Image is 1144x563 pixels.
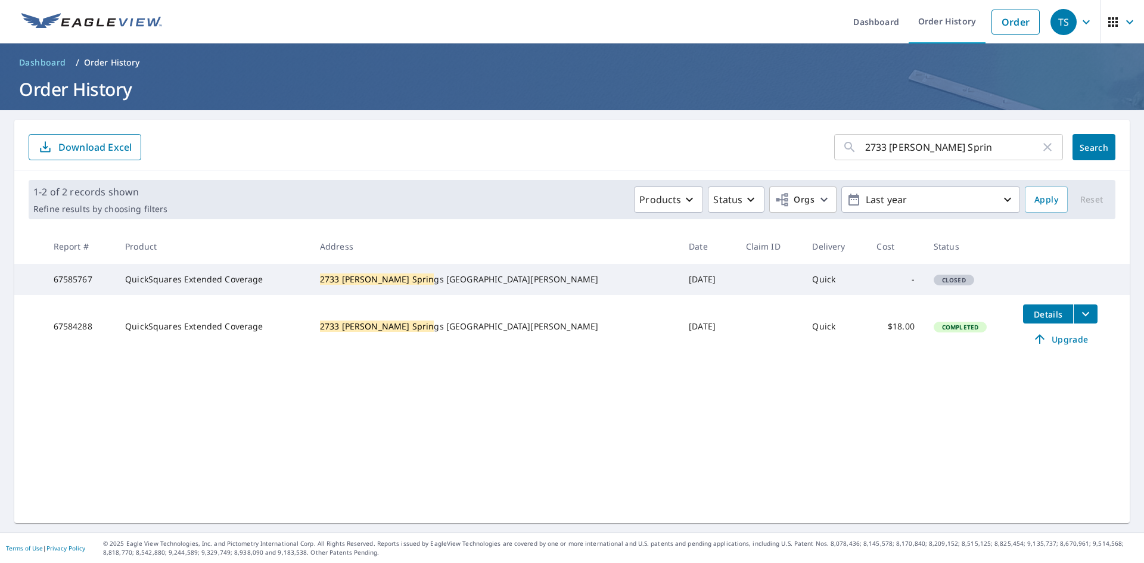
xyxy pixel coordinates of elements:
td: Quick [803,295,867,358]
button: Download Excel [29,134,141,160]
span: Upgrade [1030,332,1090,346]
h1: Order History [14,77,1130,101]
a: Privacy Policy [46,544,85,552]
th: Claim ID [736,229,803,264]
th: Date [679,229,736,264]
button: filesDropdownBtn-67584288 [1073,304,1098,324]
button: Status [708,186,764,213]
li: / [76,55,79,70]
input: Address, Report #, Claim ID, etc. [865,130,1040,164]
p: Products [639,192,681,207]
div: TS [1050,9,1077,35]
div: gs [GEOGRAPHIC_DATA][PERSON_NAME] [320,273,670,285]
th: Product [116,229,310,264]
a: Terms of Use [6,544,43,552]
span: Dashboard [19,57,66,69]
td: 67585767 [44,264,116,295]
td: Quick [803,264,867,295]
a: Dashboard [14,53,71,72]
p: | [6,545,85,552]
td: QuickSquares Extended Coverage [116,264,310,295]
button: Last year [841,186,1020,213]
a: Order [991,10,1040,35]
span: Apply [1034,192,1058,207]
p: Download Excel [58,141,132,154]
p: Refine results by choosing filters [33,204,167,214]
th: Delivery [803,229,867,264]
th: Status [924,229,1014,264]
td: $18.00 [867,295,924,358]
th: Address [310,229,679,264]
p: Order History [84,57,140,69]
a: Upgrade [1023,329,1098,349]
div: gs [GEOGRAPHIC_DATA][PERSON_NAME] [320,321,670,332]
th: Cost [867,229,924,264]
span: Completed [935,323,986,331]
button: Apply [1025,186,1068,213]
p: Status [713,192,742,207]
p: Last year [861,189,1000,210]
td: [DATE] [679,295,736,358]
button: Orgs [769,186,837,213]
button: Products [634,186,703,213]
p: © 2025 Eagle View Technologies, Inc. and Pictometry International Corp. All Rights Reserved. Repo... [103,539,1138,557]
td: QuickSquares Extended Coverage [116,295,310,358]
span: Orgs [775,192,815,207]
span: Search [1082,142,1106,153]
td: [DATE] [679,264,736,295]
button: detailsBtn-67584288 [1023,304,1073,324]
mark: 2733 [PERSON_NAME] Sprin [320,321,434,332]
span: Closed [935,276,973,284]
td: 67584288 [44,295,116,358]
nav: breadcrumb [14,53,1130,72]
p: 1-2 of 2 records shown [33,185,167,199]
img: EV Logo [21,13,162,31]
button: Search [1072,134,1115,160]
mark: 2733 [PERSON_NAME] Sprin [320,273,434,285]
td: - [867,264,924,295]
th: Report # [44,229,116,264]
span: Details [1030,309,1066,320]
